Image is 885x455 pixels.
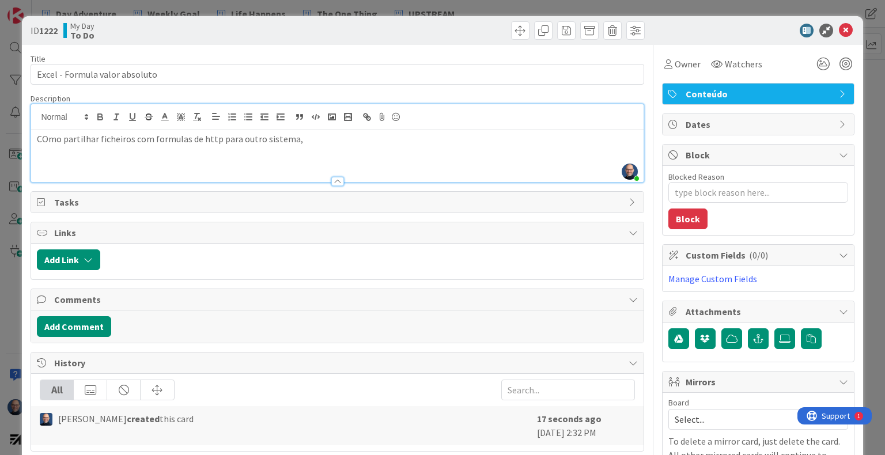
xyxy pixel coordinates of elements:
[54,226,622,240] span: Links
[686,87,833,101] span: Conteúdo
[58,412,194,426] span: [PERSON_NAME] this card
[537,412,635,439] div: [DATE] 2:32 PM
[70,31,94,40] b: To Do
[31,64,644,85] input: type card name here...
[686,305,833,318] span: Attachments
[686,148,833,162] span: Block
[127,413,160,424] b: created
[686,248,833,262] span: Custom Fields
[40,413,52,426] img: Fg
[31,93,70,104] span: Description
[37,249,100,270] button: Add Link
[37,316,111,337] button: Add Comment
[668,172,724,182] label: Blocked Reason
[725,57,762,71] span: Watchers
[54,195,622,209] span: Tasks
[54,293,622,306] span: Comments
[501,380,635,400] input: Search...
[39,25,58,36] b: 1222
[54,356,622,370] span: History
[60,5,63,14] div: 1
[31,54,46,64] label: Title
[749,249,768,261] span: ( 0/0 )
[537,413,602,424] b: 17 seconds ago
[31,24,58,37] span: ID
[668,208,708,229] button: Block
[668,399,689,407] span: Board
[675,411,822,427] span: Select...
[675,57,701,71] span: Owner
[686,375,833,389] span: Mirrors
[40,380,74,400] div: All
[622,164,638,180] img: S8dkA9RpCuHXNfjtQIqKzkrxbbmCok6K.PNG
[37,132,637,146] p: COmo partilhar ficheiros com formulas de http para outro sistema,
[668,273,757,285] a: Manage Custom Fields
[686,117,833,131] span: Dates
[24,2,52,16] span: Support
[70,21,94,31] span: My Day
